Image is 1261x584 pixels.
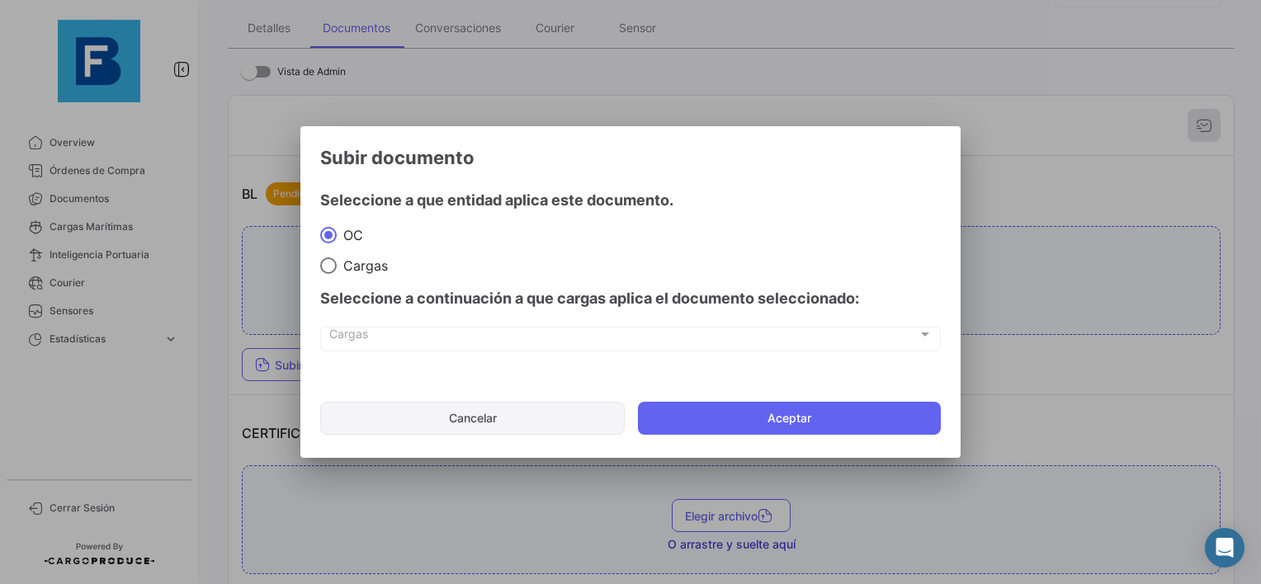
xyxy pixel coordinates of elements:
h4: Seleccione a que entidad aplica este documento. [320,189,941,212]
button: Cancelar [320,402,625,435]
span: OC [337,227,363,243]
h4: Seleccione a continuación a que cargas aplica el documento seleccionado: [320,287,941,310]
span: Cargas [337,257,388,274]
button: Aceptar [638,402,941,435]
h3: Subir documento [320,146,941,169]
div: Abrir Intercom Messenger [1205,528,1244,568]
span: Cargas [329,331,918,345]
